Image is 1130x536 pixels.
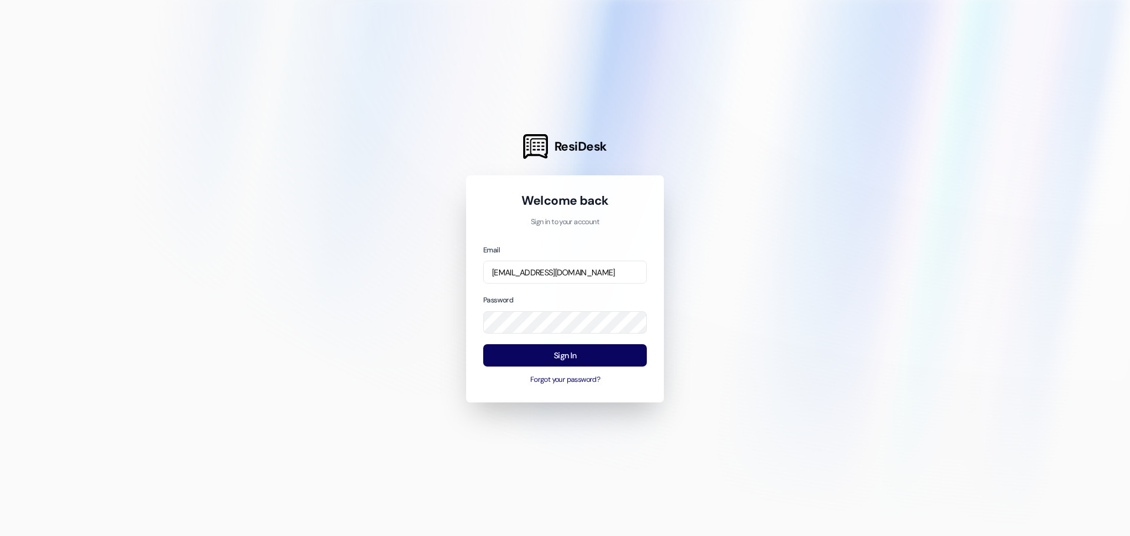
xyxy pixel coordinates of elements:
[483,375,647,385] button: Forgot your password?
[523,134,548,159] img: ResiDesk Logo
[483,261,647,284] input: name@example.com
[554,138,607,155] span: ResiDesk
[483,245,500,255] label: Email
[483,192,647,209] h1: Welcome back
[483,295,513,305] label: Password
[483,344,647,367] button: Sign In
[483,217,647,228] p: Sign in to your account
